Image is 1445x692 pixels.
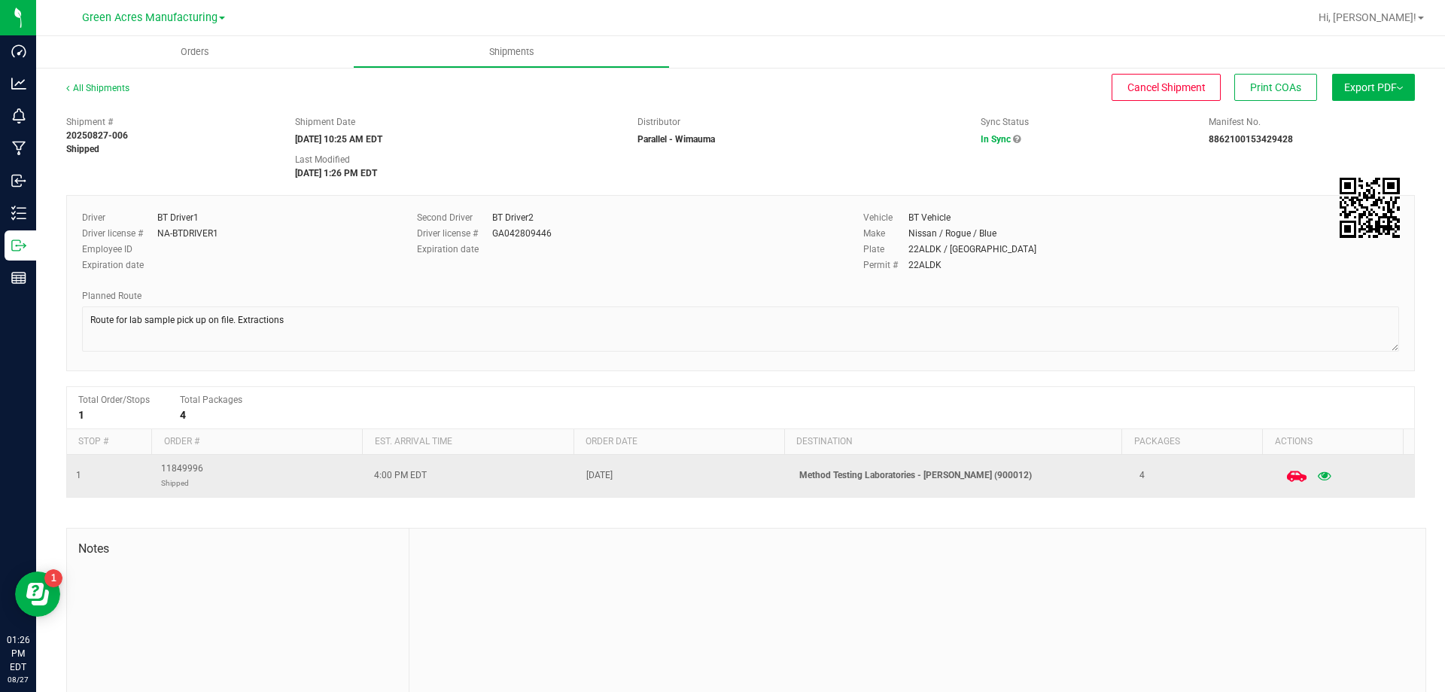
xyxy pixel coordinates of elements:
[863,242,908,256] label: Plate
[637,134,715,145] strong: Parallel - Wimauma
[11,270,26,285] inline-svg: Reports
[78,395,150,405] span: Total Order/Stops
[11,141,26,156] inline-svg: Manufacturing
[1332,74,1415,101] button: Export PDF
[157,211,199,224] div: BT Driver1
[573,429,784,455] th: Order date
[1139,468,1145,483] span: 4
[11,44,26,59] inline-svg: Dashboard
[82,211,157,224] label: Driver
[1319,11,1416,23] span: Hi, [PERSON_NAME]!
[66,130,128,141] strong: 20250827-006
[417,227,492,240] label: Driver license #
[161,462,203,490] span: 11849996
[492,227,552,240] div: GA042809446
[11,238,26,253] inline-svg: Outbound
[1344,81,1403,93] span: Export PDF
[374,468,427,483] span: 4:00 PM EDT
[157,227,218,240] div: NA-BTDRIVER1
[1234,74,1317,101] button: Print COAs
[295,153,350,166] label: Last Modified
[151,429,362,455] th: Order #
[469,45,555,59] span: Shipments
[492,211,534,224] div: BT Driver2
[908,258,942,272] div: 22ALDK
[799,468,1121,483] p: Method Testing Laboratories - [PERSON_NAME] (900012)
[1127,81,1206,93] span: Cancel Shipment
[7,633,29,674] p: 01:26 PM EDT
[180,409,186,421] strong: 4
[78,540,397,558] span: Notes
[76,468,81,483] span: 1
[160,45,230,59] span: Orders
[161,476,203,490] p: Shipped
[295,134,382,145] strong: [DATE] 10:25 AM EDT
[637,115,680,129] label: Distributor
[11,76,26,91] inline-svg: Analytics
[362,429,573,455] th: Est. arrival time
[908,242,1036,256] div: 22ALDK / [GEOGRAPHIC_DATA]
[82,11,218,24] span: Green Acres Manufacturing
[417,211,492,224] label: Second Driver
[78,409,84,421] strong: 1
[44,569,62,587] iframe: Resource center unread badge
[1280,459,1313,492] span: Mark this stop as Arrived in BioTrack.
[1340,178,1400,238] qrcode: 20250827-006
[66,115,272,129] span: Shipment #
[784,429,1121,455] th: Destination
[908,227,996,240] div: Nissan / Rogue / Blue
[1209,115,1261,129] label: Manifest No.
[417,242,492,256] label: Expiration date
[66,144,99,154] strong: Shipped
[82,258,157,272] label: Expiration date
[66,83,129,93] a: All Shipments
[180,395,242,405] span: Total Packages
[1209,134,1293,145] strong: 8862100153429428
[82,227,157,240] label: Driver license #
[863,227,908,240] label: Make
[981,134,1011,145] span: In Sync
[82,291,141,301] span: Planned Route
[36,36,353,68] a: Orders
[586,468,613,483] span: [DATE]
[82,242,157,256] label: Employee ID
[15,572,60,617] iframe: Resource center
[908,211,951,224] div: BT Vehicle
[67,429,151,455] th: Stop #
[1112,74,1221,101] button: Cancel Shipment
[863,211,908,224] label: Vehicle
[295,115,355,129] label: Shipment Date
[1262,429,1403,455] th: Actions
[1250,81,1301,93] span: Print COAs
[981,115,1029,129] label: Sync Status
[863,258,908,272] label: Permit #
[1121,429,1262,455] th: Packages
[11,206,26,221] inline-svg: Inventory
[11,173,26,188] inline-svg: Inbound
[7,674,29,685] p: 08/27
[11,108,26,123] inline-svg: Monitoring
[1340,178,1400,238] img: Scan me!
[295,168,377,178] strong: [DATE] 1:26 PM EDT
[353,36,670,68] a: Shipments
